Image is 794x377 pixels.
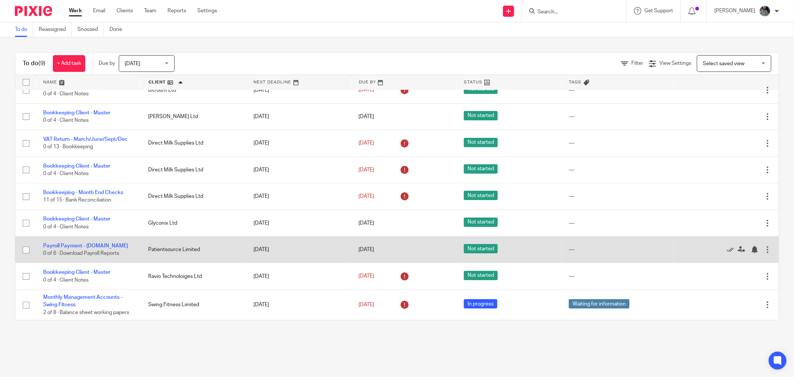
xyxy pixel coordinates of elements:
[109,22,128,37] a: Done
[569,139,666,147] div: ---
[569,113,666,120] div: ---
[358,273,374,279] span: [DATE]
[43,251,119,256] span: 0 of 6 · Download Payroll Reports
[141,210,246,236] td: Glyconix Ltd
[246,263,351,289] td: [DATE]
[43,145,93,150] span: 0 of 13 · Bookkeeping
[569,219,666,227] div: ---
[569,86,666,94] div: ---
[246,156,351,183] td: [DATE]
[569,193,666,200] div: ---
[537,9,604,16] input: Search
[246,210,351,236] td: [DATE]
[141,156,246,183] td: Direct Milk Supplies Ltd
[358,302,374,307] span: [DATE]
[144,7,156,15] a: Team
[197,7,217,15] a: Settings
[644,8,673,13] span: Get Support
[141,263,246,289] td: Ravio Technoloiges Ltd
[464,244,498,253] span: Not started
[23,60,45,67] h1: To do
[246,130,351,156] td: [DATE]
[43,310,129,315] span: 2 of 8 · Balance sheet working papers
[759,5,771,17] img: Jaskaran%20Singh.jpeg
[43,137,128,142] a: VAT Return - March/June/Sept/Dec
[464,299,497,308] span: In progress
[358,194,374,199] span: [DATE]
[631,61,643,66] span: Filter
[141,289,246,320] td: Swing Fitness Limited
[168,7,186,15] a: Reports
[99,60,115,67] p: Due by
[69,7,82,15] a: Work
[358,221,374,226] span: [DATE]
[464,138,498,147] span: Not started
[43,171,89,176] span: 0 of 4 · Client Notes
[727,246,738,253] a: Mark as done
[125,61,140,66] span: [DATE]
[358,88,374,93] span: [DATE]
[53,55,85,72] a: + Add task
[38,60,45,66] span: (9)
[43,198,111,203] span: 11 of 15 · Bank Reconciliation
[141,77,246,103] td: Bitfount Ltd
[569,299,629,308] span: Waiting for information
[43,118,89,123] span: 0 of 4 · Client Notes
[569,246,666,253] div: ---
[43,164,110,169] a: Bookkeeping Client - Master
[246,183,351,210] td: [DATE]
[141,183,246,210] td: Direct Milk Supplies Ltd
[43,224,89,229] span: 0 of 4 · Client Notes
[464,271,498,280] span: Not started
[358,114,374,119] span: [DATE]
[703,61,744,66] span: Select saved view
[358,247,374,252] span: [DATE]
[246,103,351,130] td: [DATE]
[659,61,691,66] span: View Settings
[141,103,246,130] td: [PERSON_NAME] Ltd
[77,22,104,37] a: Snoozed
[358,167,374,172] span: [DATE]
[464,191,498,200] span: Not started
[141,130,246,156] td: Direct Milk Supplies Ltd
[43,243,128,248] a: Payroll Payment - [DOMAIN_NAME]
[15,22,33,37] a: To do
[569,273,666,280] div: ---
[246,77,351,103] td: [DATE]
[464,164,498,174] span: Not started
[43,91,89,96] span: 0 of 4 · Client Notes
[464,111,498,120] span: Not started
[43,278,89,283] span: 0 of 4 · Client Notes
[43,270,110,275] a: Bookkeeping Client - Master
[43,295,122,307] a: Monthly Management Accounts - Swing Fitness
[117,7,133,15] a: Clients
[246,289,351,320] td: [DATE]
[569,80,582,84] span: Tags
[43,110,110,115] a: Bookkeeping Client - Master
[246,237,351,263] td: [DATE]
[93,7,105,15] a: Email
[141,237,246,263] td: Patientsource Limited
[15,6,52,16] img: Pixie
[569,166,666,174] div: ---
[43,216,110,222] a: Bookkeeping Client - Master
[464,218,498,227] span: Not started
[39,22,72,37] a: Reassigned
[43,190,123,195] a: Bookkeeping - Month End Checks
[714,7,755,15] p: [PERSON_NAME]
[358,140,374,146] span: [DATE]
